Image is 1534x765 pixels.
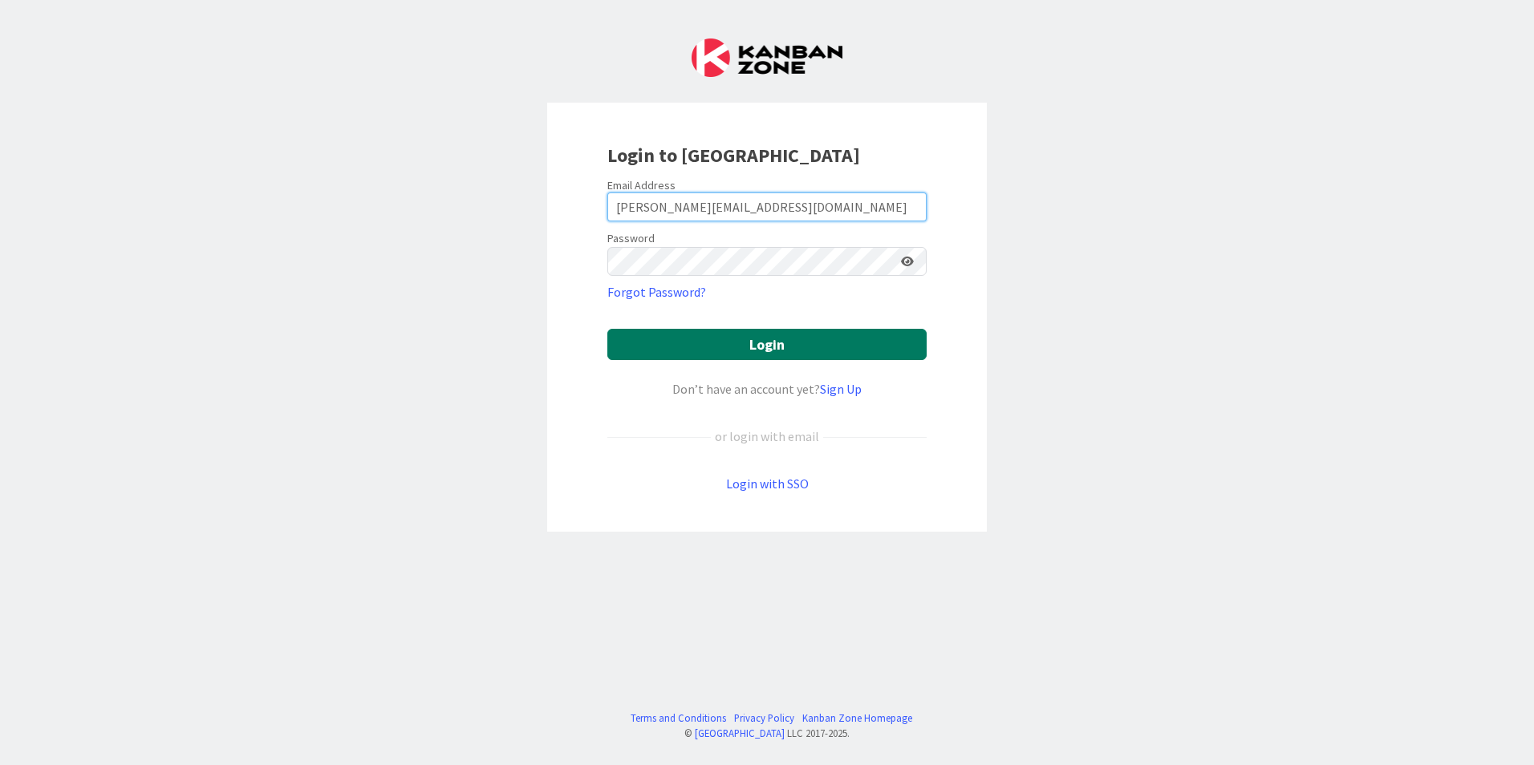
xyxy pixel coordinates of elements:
label: Email Address [607,178,676,192]
div: Don’t have an account yet? [607,379,927,399]
a: Kanban Zone Homepage [802,710,912,726]
a: [GEOGRAPHIC_DATA] [695,727,785,739]
a: Privacy Policy [734,710,794,726]
a: Forgot Password? [607,282,706,302]
div: or login with email [711,427,823,446]
b: Login to [GEOGRAPHIC_DATA] [607,143,860,168]
label: Password [607,230,655,247]
button: Login [607,329,927,360]
a: Terms and Conditions [631,710,726,726]
a: Login with SSO [726,476,809,492]
div: © LLC 2017- 2025 . [623,726,912,741]
a: Sign Up [820,381,862,397]
img: Kanban Zone [692,38,842,77]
